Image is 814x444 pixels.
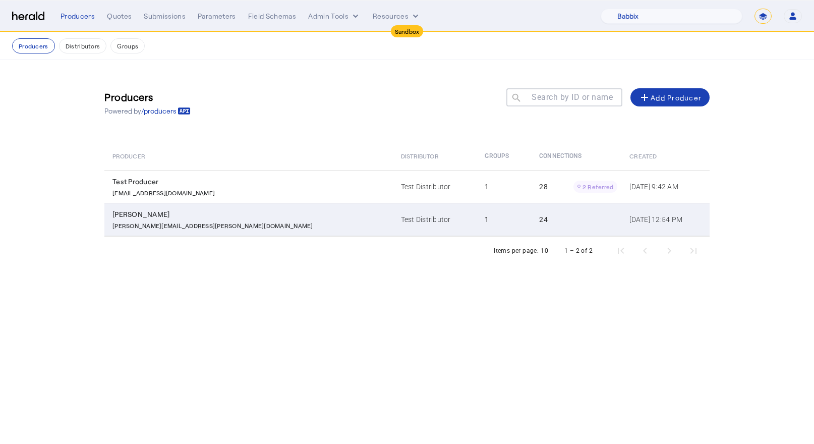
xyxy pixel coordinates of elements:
div: Add Producer [638,91,702,103]
th: Distributor [393,142,477,170]
button: Groups [110,38,145,53]
div: Field Schemas [248,11,297,21]
div: 10 [541,246,548,256]
th: Producer [104,142,393,170]
h3: Producers [104,90,191,104]
td: Test Distributor [393,203,477,236]
td: 1 [477,203,531,236]
div: 1 – 2 of 2 [564,246,593,256]
div: Producers [61,11,95,21]
div: Parameters [198,11,236,21]
button: Add Producer [630,88,710,106]
button: Producers [12,38,55,53]
th: Groups [477,142,531,170]
button: internal dropdown menu [308,11,361,21]
div: Sandbox [391,25,424,37]
div: 28 [539,181,617,193]
th: Connections [531,142,621,170]
img: Herald Logo [12,12,44,21]
p: [PERSON_NAME][EMAIL_ADDRESS][PERSON_NAME][DOMAIN_NAME] [112,219,313,230]
div: Quotes [107,11,132,21]
div: Submissions [144,11,186,21]
td: [DATE] 9:42 AM [621,170,710,203]
button: Resources dropdown menu [373,11,421,21]
mat-label: Search by ID or name [532,92,613,102]
div: Items per page: [494,246,539,256]
mat-icon: add [638,91,651,103]
div: 24 [539,214,617,225]
button: Distributors [59,38,107,53]
span: 2 Referred [583,183,614,190]
p: [EMAIL_ADDRESS][DOMAIN_NAME] [112,187,215,197]
div: [PERSON_NAME] [112,209,389,219]
div: Test Producer [112,177,389,187]
p: Powered by [104,106,191,116]
td: Test Distributor [393,170,477,203]
td: [DATE] 12:54 PM [621,203,710,236]
th: Created [621,142,710,170]
mat-icon: search [506,92,524,105]
a: /producers [141,106,191,116]
td: 1 [477,170,531,203]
